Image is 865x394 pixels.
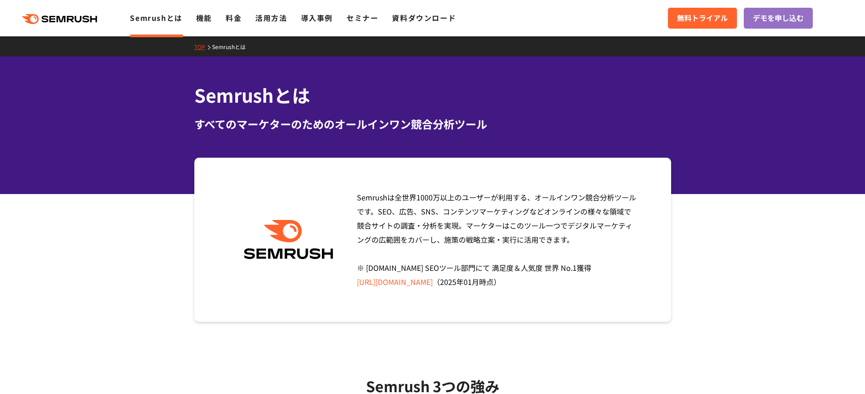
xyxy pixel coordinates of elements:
[357,276,433,287] a: [URL][DOMAIN_NAME]
[744,8,813,29] a: デモを申し込む
[346,12,378,23] a: セミナー
[392,12,456,23] a: 資料ダウンロード
[196,12,212,23] a: 機能
[212,43,252,50] a: Semrushとは
[194,116,671,132] div: すべてのマーケターのためのオールインワン競合分析ツール
[255,12,287,23] a: 活用方法
[194,82,671,109] h1: Semrushとは
[130,12,182,23] a: Semrushとは
[753,12,804,24] span: デモを申し込む
[194,43,212,50] a: TOP
[239,220,338,259] img: Semrush
[668,8,737,29] a: 無料トライアル
[301,12,333,23] a: 導入事例
[357,192,636,287] span: Semrushは全世界1000万以上のユーザーが利用する、オールインワン競合分析ツールです。SEO、広告、SNS、コンテンツマーケティングなどオンラインの様々な領域で競合サイトの調査・分析を実現...
[677,12,728,24] span: 無料トライアル
[226,12,242,23] a: 料金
